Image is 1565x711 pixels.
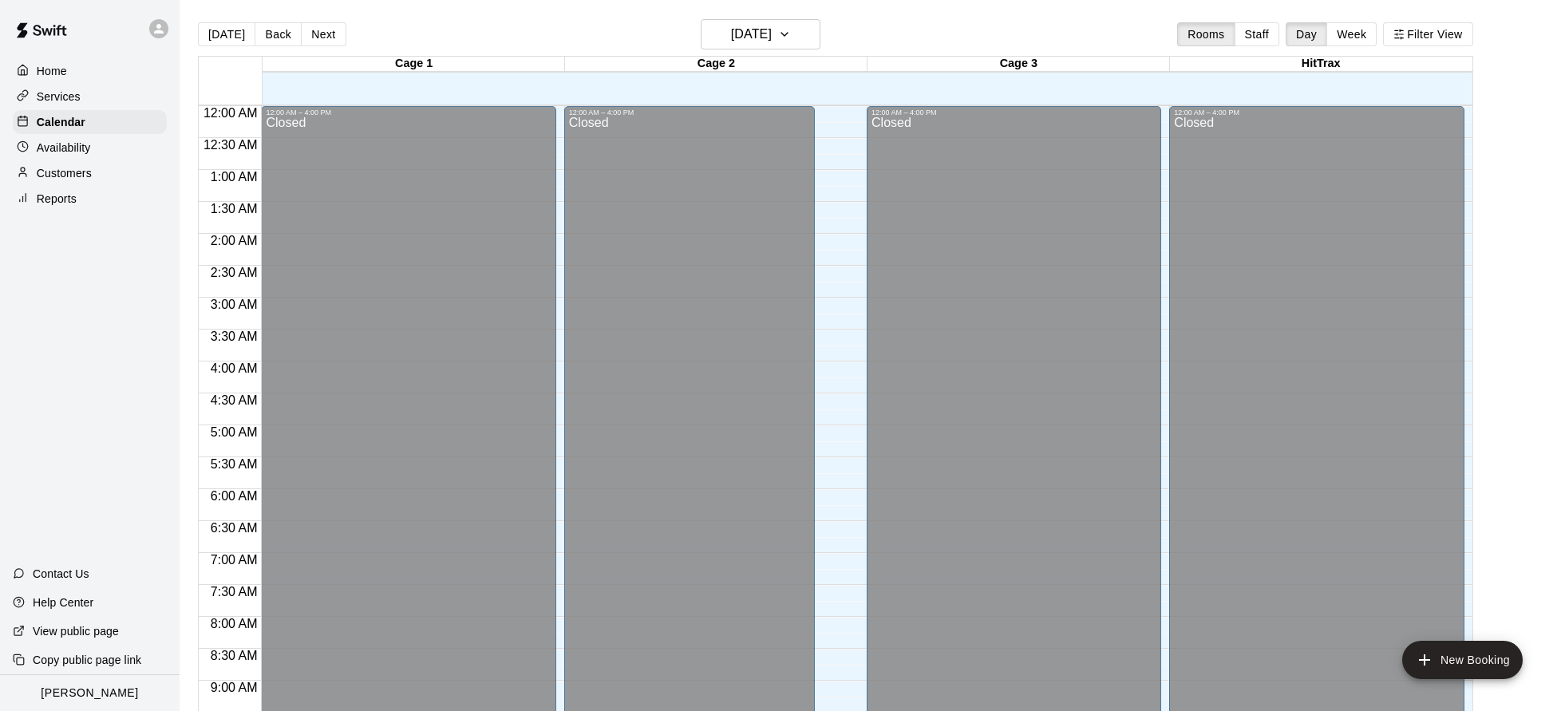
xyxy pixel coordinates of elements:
[301,22,346,46] button: Next
[200,138,262,152] span: 12:30 AM
[207,330,262,343] span: 3:30 AM
[263,57,565,72] div: Cage 1
[207,202,262,215] span: 1:30 AM
[13,136,167,160] a: Availability
[207,649,262,662] span: 8:30 AM
[13,59,167,83] a: Home
[207,553,262,567] span: 7:00 AM
[871,109,1156,117] div: 12:00 AM – 4:00 PM
[198,22,255,46] button: [DATE]
[207,489,262,503] span: 6:00 AM
[13,85,167,109] a: Services
[1326,22,1377,46] button: Week
[33,566,89,582] p: Contact Us
[37,140,91,156] p: Availability
[1170,57,1472,72] div: HitTrax
[701,19,820,49] button: [DATE]
[37,165,92,181] p: Customers
[266,109,551,117] div: 12:00 AM – 4:00 PM
[569,109,810,117] div: 12:00 AM – 4:00 PM
[207,298,262,311] span: 3:00 AM
[200,106,262,120] span: 12:00 AM
[37,63,67,79] p: Home
[37,89,81,105] p: Services
[1286,22,1327,46] button: Day
[33,623,119,639] p: View public page
[207,361,262,375] span: 4:00 AM
[207,585,262,598] span: 7:30 AM
[207,617,262,630] span: 8:00 AM
[13,110,167,134] a: Calendar
[867,57,1170,72] div: Cage 3
[207,393,262,407] span: 4:30 AM
[37,114,85,130] p: Calendar
[1383,22,1472,46] button: Filter View
[13,187,167,211] a: Reports
[33,652,141,668] p: Copy public page link
[1402,641,1523,679] button: add
[207,457,262,471] span: 5:30 AM
[207,170,262,184] span: 1:00 AM
[731,23,772,45] h6: [DATE]
[207,266,262,279] span: 2:30 AM
[565,57,867,72] div: Cage 2
[207,425,262,439] span: 5:00 AM
[41,685,138,701] p: [PERSON_NAME]
[33,594,93,610] p: Help Center
[255,22,302,46] button: Back
[1235,22,1280,46] button: Staff
[207,234,262,247] span: 2:00 AM
[1174,109,1459,117] div: 12:00 AM – 4:00 PM
[207,681,262,694] span: 9:00 AM
[13,161,167,185] a: Customers
[37,191,77,207] p: Reports
[1177,22,1235,46] button: Rooms
[207,521,262,535] span: 6:30 AM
